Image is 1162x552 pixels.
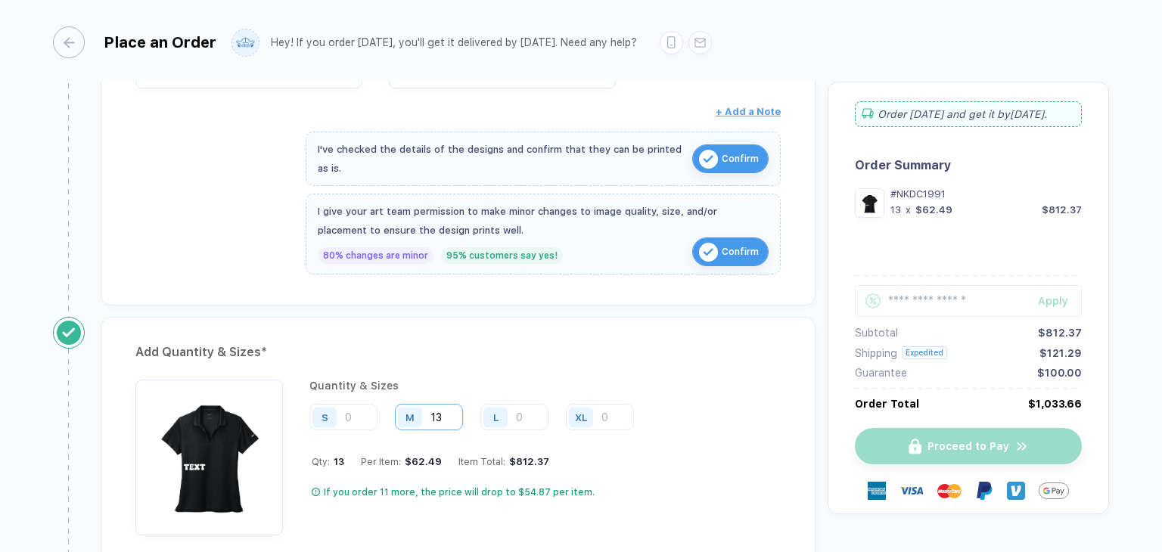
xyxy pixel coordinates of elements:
div: M [405,411,415,423]
button: + Add a Note [716,100,781,124]
button: iconConfirm [692,144,769,173]
span: Confirm [722,147,759,171]
div: $812.37 [1042,204,1082,216]
img: master-card [937,479,962,503]
div: S [322,411,328,423]
div: XL [575,411,587,423]
div: Guarantee [855,367,907,379]
div: I've checked the details of the designs and confirm that they can be printed as is. [318,140,685,178]
img: user profile [232,29,259,56]
span: + Add a Note [716,106,781,117]
div: Shipping [855,347,897,359]
div: I give your art team permission to make minor changes to image quality, size, and/or placement to... [318,202,769,240]
div: $812.37 [505,456,549,467]
div: Add Quantity & Sizes [135,340,781,364]
div: Subtotal [855,327,898,339]
img: e7564de9-0002-452a-81c2-53dc177e0d2c_nt_front_1754999890991.jpg [143,387,275,519]
div: Order Total [855,398,919,410]
div: Quantity & Sizes [309,380,645,392]
img: Venmo [1007,482,1025,500]
div: 95% customers say yes! [441,247,563,264]
div: #NKDC1991 [890,188,1082,200]
div: $812.37 [1038,327,1082,339]
div: Order [DATE] and get it by [DATE] . [855,101,1082,127]
div: 13 [890,204,901,216]
img: icon [699,243,718,262]
div: 80% changes are minor [318,247,433,264]
img: Paypal [975,482,993,500]
button: Apply [1019,285,1082,317]
div: If you order 11 more, the price will drop to $54.87 per item. [324,486,595,498]
img: e7564de9-0002-452a-81c2-53dc177e0d2c_nt_front_1754999890991.jpg [859,192,881,214]
span: Confirm [722,240,759,264]
div: Expedited [902,346,947,359]
img: visa [899,479,924,503]
div: Place an Order [104,33,216,51]
img: Google Pay [1039,476,1069,506]
img: express [868,482,886,500]
div: Qty: [312,456,344,467]
img: icon [699,150,718,169]
div: Order Summary [855,158,1082,172]
div: $62.49 [401,456,442,467]
button: iconConfirm [692,237,769,266]
span: 13 [330,456,344,467]
div: Apply [1038,295,1082,307]
div: Hey! If you order [DATE], you'll get it delivered by [DATE]. Need any help? [271,36,637,49]
div: $121.29 [1039,347,1082,359]
div: Per Item: [361,456,442,467]
div: Item Total: [458,456,549,467]
div: $1,033.66 [1028,398,1082,410]
div: $62.49 [915,204,952,216]
div: x [904,204,912,216]
div: $100.00 [1037,367,1082,379]
div: L [493,411,499,423]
